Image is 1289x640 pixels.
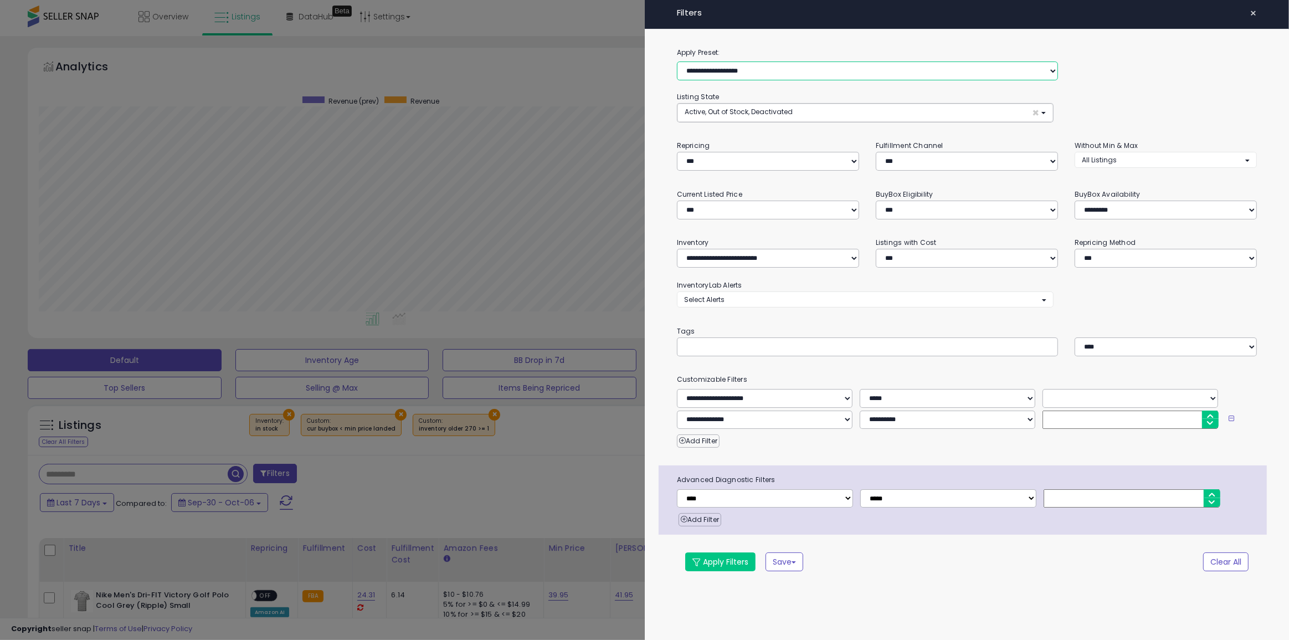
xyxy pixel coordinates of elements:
button: Clear All [1203,552,1249,571]
small: BuyBox Eligibility [876,190,933,199]
button: Active, Out of Stock, Deactivated × [677,104,1054,122]
small: Customizable Filters [669,373,1265,386]
button: Save [766,552,803,571]
span: Active, Out of Stock, Deactivated [685,107,793,116]
small: Listing State [677,92,720,101]
small: Tags [669,325,1265,337]
button: Add Filter [679,513,721,526]
small: InventoryLab Alerts [677,280,742,290]
button: × [1245,6,1261,21]
span: × [1032,107,1039,119]
small: BuyBox Availability [1075,190,1141,199]
h4: Filters [677,8,1257,18]
small: Current Listed Price [677,190,742,199]
span: Advanced Diagnostic Filters [669,474,1267,486]
span: All Listings [1082,155,1117,165]
small: Repricing Method [1075,238,1136,247]
small: Inventory [677,238,709,247]
small: Fulfillment Channel [876,141,943,150]
button: Add Filter [677,434,720,448]
span: Select Alerts [684,295,725,304]
small: Repricing [677,141,710,150]
button: Select Alerts [677,291,1054,308]
span: × [1250,6,1257,21]
small: Without Min & Max [1075,141,1138,150]
button: All Listings [1075,152,1257,168]
button: Apply Filters [685,552,756,571]
small: Listings with Cost [876,238,937,247]
label: Apply Preset: [669,47,1265,59]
